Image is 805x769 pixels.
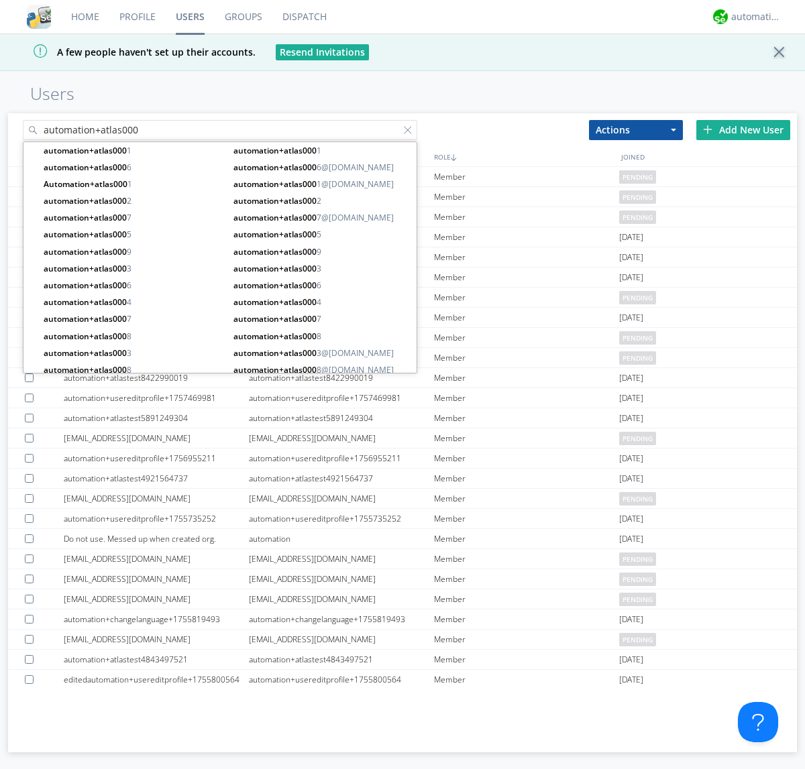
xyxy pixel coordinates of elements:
strong: automation+atlas000 [233,331,317,342]
a: automation+atlastest4283901099automation+atlastest4283901099Member[DATE] [8,247,797,268]
strong: automation+atlas000 [44,313,127,324]
div: automation+atlastest4843497521 [64,650,249,669]
div: Member [434,328,619,347]
span: [DATE] [619,308,643,328]
span: 9 [233,245,413,258]
div: Member [434,449,619,468]
span: 2 [44,194,223,207]
span: 4 [44,296,223,308]
strong: automation+atlas000 [44,246,127,257]
span: 4 [233,296,413,308]
a: automation+changelanguage+1755819493automation+changelanguage+1755819493Member[DATE] [8,609,797,630]
span: 5 [233,228,413,241]
div: automation+atlastest4921564737 [64,469,249,488]
div: Member [434,489,619,508]
span: 6 [44,279,223,292]
div: [EMAIL_ADDRESS][DOMAIN_NAME] [249,630,434,649]
div: Member [434,529,619,548]
div: automation [249,529,434,548]
iframe: Toggle Customer Support [738,702,778,742]
div: Do not use. Messed up when created org. [64,529,249,548]
strong: automation+atlas000 [44,347,127,359]
span: [DATE] [619,247,643,268]
span: 5 [44,228,223,241]
strong: automation+atlas000 [44,162,127,173]
div: [EMAIL_ADDRESS][DOMAIN_NAME] [64,569,249,589]
div: Member [434,630,619,649]
div: [EMAIL_ADDRESS][DOMAIN_NAME] [64,630,249,649]
strong: automation+atlas000 [44,229,127,240]
button: Resend Invitations [276,44,369,60]
span: pending [619,492,656,506]
span: 6@[DOMAIN_NAME] [233,161,413,174]
div: [EMAIL_ADDRESS][DOMAIN_NAME] [64,549,249,569]
span: 8 [44,330,223,343]
div: Member [434,308,619,327]
div: Member [434,549,619,569]
span: [DATE] [619,408,643,428]
a: [EMAIL_ADDRESS][DOMAIN_NAME][EMAIL_ADDRESS][DOMAIN_NAME]Memberpending [8,167,797,187]
a: [EMAIL_ADDRESS][DOMAIN_NAME][EMAIL_ADDRESS][DOMAIN_NAME]Memberpending [8,207,797,227]
a: automation+atlastest8422990019automation+atlastest8422990019Member[DATE] [8,368,797,388]
strong: automation+atlas000 [44,145,127,156]
div: Member [434,428,619,448]
a: [EMAIL_ADDRESS][DOMAIN_NAME][EMAIL_ADDRESS][DOMAIN_NAME]Memberpending [8,288,797,308]
span: pending [619,190,656,204]
strong: automation+atlas000 [233,195,317,206]
div: automation+usereditprofile+1756955211 [64,449,249,468]
div: Member [434,408,619,428]
div: automation+atlastest4921564737 [249,469,434,488]
strong: automation+atlas000 [233,364,317,375]
span: pending [619,552,656,566]
strong: automation+atlas000 [233,263,317,274]
div: Member [434,227,619,247]
button: Actions [589,120,683,140]
strong: automation+atlas000 [233,229,317,240]
div: [EMAIL_ADDRESS][DOMAIN_NAME] [249,569,434,589]
span: pending [619,211,656,224]
a: automation+usereditprofile+1755735252automation+usereditprofile+1755735252Member[DATE] [8,509,797,529]
input: Search users [23,120,417,140]
span: 8@[DOMAIN_NAME] [233,363,413,376]
strong: automation+atlas000 [233,212,317,223]
div: automation+usereditprofile+1756955211 [249,449,434,468]
div: Member [434,650,619,669]
div: [EMAIL_ADDRESS][DOMAIN_NAME] [64,428,249,448]
div: automation+usereditprofile+1755735252 [64,509,249,528]
span: pending [619,291,656,304]
div: automation+atlastest4843497521 [249,650,434,669]
div: Member [434,268,619,287]
a: automation+atlastest4921564737automation+atlastest4921564737Member[DATE] [8,469,797,489]
strong: automation+atlas000 [44,195,127,206]
strong: automation+atlas000 [44,263,127,274]
div: Add New User [696,120,790,140]
span: 3@[DOMAIN_NAME] [233,347,413,359]
div: Member [434,509,619,528]
span: [DATE] [619,227,643,247]
div: Member [434,670,619,689]
span: 3 [44,262,223,275]
strong: Automation+atlas000 [44,178,127,190]
span: [DATE] [619,469,643,489]
a: [EMAIL_ADDRESS][DOMAIN_NAME][EMAIL_ADDRESS][DOMAIN_NAME]Memberpending [8,187,797,207]
a: automation+usereditprofile+1755819156automation+usereditprofile+1755819156Member[DATE] [8,308,797,328]
span: pending [619,593,656,606]
div: Member [434,368,619,388]
span: 8 [233,330,413,343]
span: [DATE] [619,368,643,388]
span: [DATE] [619,449,643,469]
span: 3 [233,262,413,275]
strong: automation+atlas000 [44,364,127,375]
a: automation+usereditprofile+1756955211automation+usereditprofile+1756955211Member[DATE] [8,449,797,469]
span: 7@[DOMAIN_NAME] [233,211,413,224]
span: 7 [44,312,223,325]
span: pending [619,331,656,345]
span: pending [619,633,656,646]
span: pending [619,351,656,365]
span: 1@[DOMAIN_NAME] [233,178,413,190]
span: pending [619,170,656,184]
div: automation+changelanguage+1755819493 [249,609,434,629]
span: 2 [233,194,413,207]
a: No Video or File Upload for MMSautomation_mms_novideouploadMember[DATE] [8,227,797,247]
div: Member [434,247,619,267]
